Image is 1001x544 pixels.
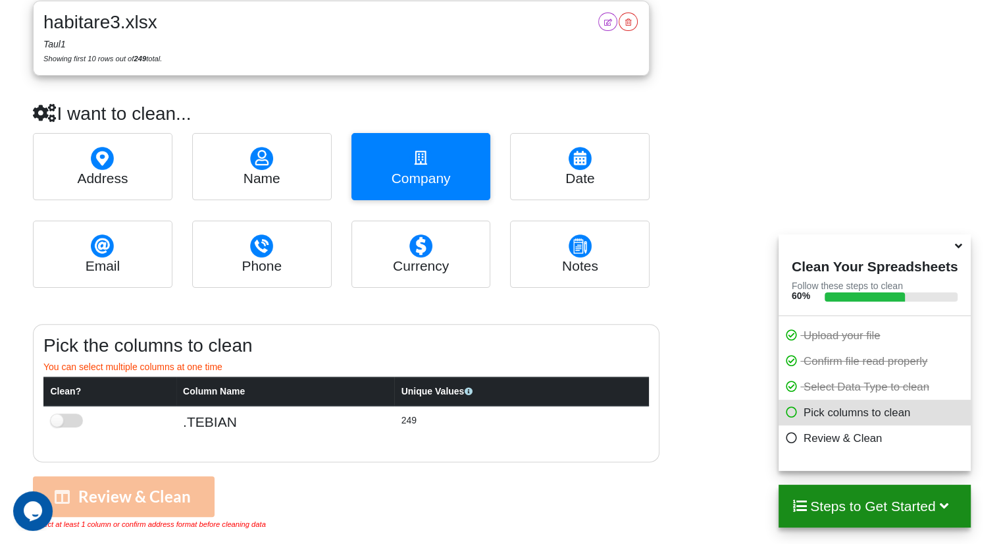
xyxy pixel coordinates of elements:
[183,414,388,430] h4: .TEBIAN
[785,430,967,447] p: Review & Clean
[43,39,66,49] i: Taul1
[43,377,176,406] th: Clean?
[196,258,328,274] h4: phone
[33,102,968,125] h2: I want to clean...
[785,379,967,395] p: Select Data Type to clean
[43,335,649,357] h2: Pick the columns to clean
[115,55,162,63] span: out of total.
[779,279,971,292] p: Follow these steps to clean
[785,327,967,344] p: Upload your file
[134,55,146,63] b: 249
[569,147,592,170] img: Date.png
[91,234,114,258] img: Email.png
[785,404,967,421] p: Pick columns to clean
[785,353,967,369] p: Confirm file read properly
[37,170,168,186] h4: address
[33,520,266,528] i: Select at least 1 column or confirm address format before cleaning data
[394,406,649,443] td: 249
[514,258,646,274] h4: notes
[250,147,273,170] img: Name.png
[250,234,273,258] img: Phone.png
[91,147,114,170] img: Address.png
[37,258,168,274] h4: email
[43,55,162,63] i: Showing first 10 rows
[569,234,592,258] img: Notes.png
[409,147,432,170] img: Company.png
[394,377,649,406] th: Unique Values
[409,234,432,258] img: Currency.png
[779,255,971,275] h4: Clean Your Spreadsheets
[43,362,649,373] h6: You can select multiple columns at one time
[196,170,328,186] h4: name
[355,258,487,274] h4: currency
[514,170,646,186] h4: date
[13,491,55,531] iframe: chat widget
[792,290,810,301] b: 60 %
[176,377,395,406] th: Column Name
[355,170,487,186] h4: company
[43,11,639,34] h2: habitare3.xlsx
[792,498,958,514] h4: Steps to Get Started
